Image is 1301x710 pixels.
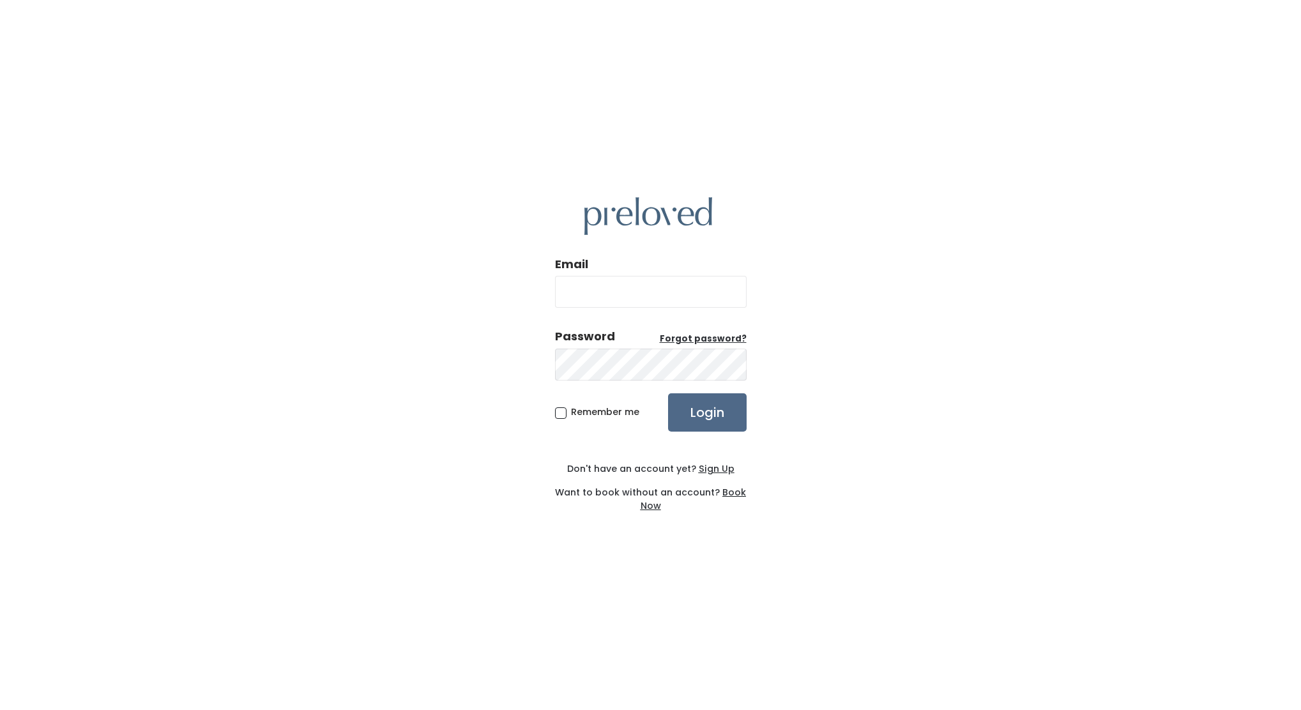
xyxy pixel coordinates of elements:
u: Sign Up [699,462,734,475]
a: Forgot password? [660,333,747,345]
label: Email [555,256,588,273]
u: Forgot password? [660,333,747,345]
input: Login [668,393,747,432]
span: Remember me [571,405,639,418]
a: Book Now [641,486,747,512]
div: Want to book without an account? [555,476,747,513]
img: preloved logo [584,197,712,235]
a: Sign Up [696,462,734,475]
div: Password [555,328,615,345]
div: Don't have an account yet? [555,462,747,476]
